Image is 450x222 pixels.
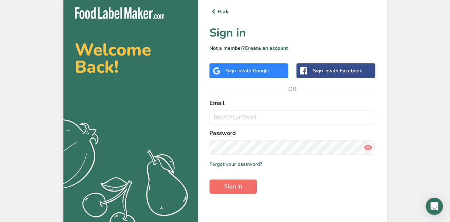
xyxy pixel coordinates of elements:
[328,67,362,74] span: with Facebook
[241,67,269,74] span: with Google
[209,44,375,52] p: Not a member?
[209,179,257,194] button: Sign in
[313,67,362,74] div: Sign in
[209,129,375,137] label: Password
[209,160,262,168] a: Forgot your password?
[75,7,164,19] img: Food Label Maker
[245,45,288,52] a: Create an account
[282,78,303,100] span: OR
[226,67,269,74] div: Sign in
[209,7,375,16] a: Back
[209,99,375,107] label: Email
[209,24,375,42] h1: Sign in
[75,41,187,76] h2: Welcome Back!
[426,198,443,215] div: Open Intercom Messenger
[209,110,375,125] input: Enter Your Email
[224,182,242,191] span: Sign in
